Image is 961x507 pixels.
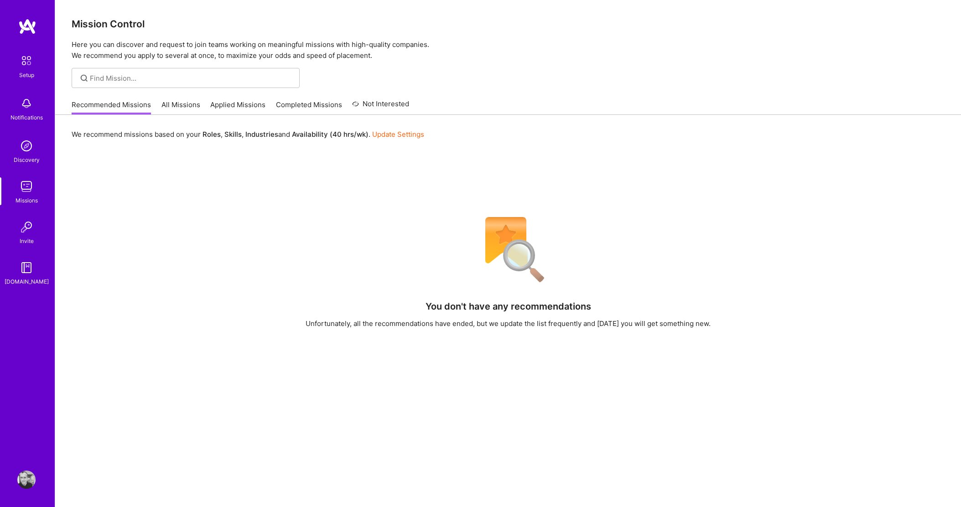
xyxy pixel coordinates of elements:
[224,130,242,139] b: Skills
[292,130,369,139] b: Availability (40 hrs/wk)
[17,137,36,155] img: discovery
[469,211,547,289] img: No Results
[17,177,36,196] img: teamwork
[10,113,43,122] div: Notifications
[306,319,711,328] div: Unfortunately, all the recommendations have ended, but we update the list frequently and [DATE] y...
[18,18,36,35] img: logo
[72,18,945,30] h3: Mission Control
[20,236,34,246] div: Invite
[276,100,342,115] a: Completed Missions
[72,100,151,115] a: Recommended Missions
[352,98,409,115] a: Not Interested
[245,130,278,139] b: Industries
[17,94,36,113] img: bell
[90,73,293,83] input: Find Mission...
[161,100,200,115] a: All Missions
[17,259,36,277] img: guide book
[210,100,265,115] a: Applied Missions
[426,301,591,312] h4: You don't have any recommendations
[79,73,89,83] i: icon SearchGrey
[16,196,38,205] div: Missions
[372,130,424,139] a: Update Settings
[19,70,34,80] div: Setup
[17,471,36,489] img: User Avatar
[5,277,49,286] div: [DOMAIN_NAME]
[17,218,36,236] img: Invite
[203,130,221,139] b: Roles
[72,129,424,139] p: We recommend missions based on your , , and .
[15,471,38,489] a: User Avatar
[72,39,945,61] p: Here you can discover and request to join teams working on meaningful missions with high-quality ...
[17,51,36,70] img: setup
[14,155,40,165] div: Discovery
